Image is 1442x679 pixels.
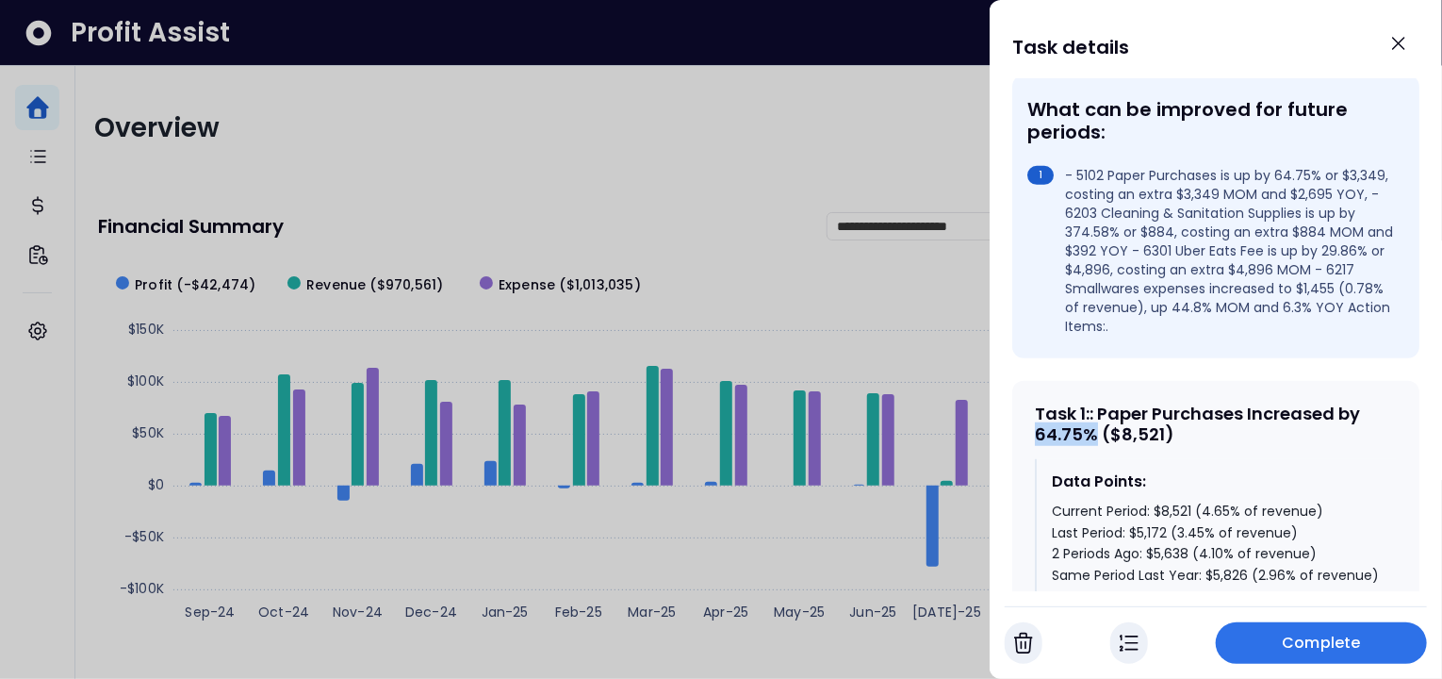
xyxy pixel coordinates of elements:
img: Cancel Task [1014,632,1033,654]
div: Data Points: [1052,471,1382,493]
span: Complete [1283,632,1361,654]
h1: Task details [1012,30,1129,64]
button: Close [1378,23,1419,64]
div: What can be improved for future periods: [1027,98,1397,143]
div: Task 1 : : Paper Purchases Increased by 64.75% ($8,521) [1035,404,1397,444]
button: Complete [1216,622,1427,664]
li: - 5102 Paper Purchases is up by 64.75% or $3,349, costing an extra $3,349 MOM and $2,695 YOY, - 6... [1027,166,1397,336]
img: In Progress [1120,632,1139,654]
